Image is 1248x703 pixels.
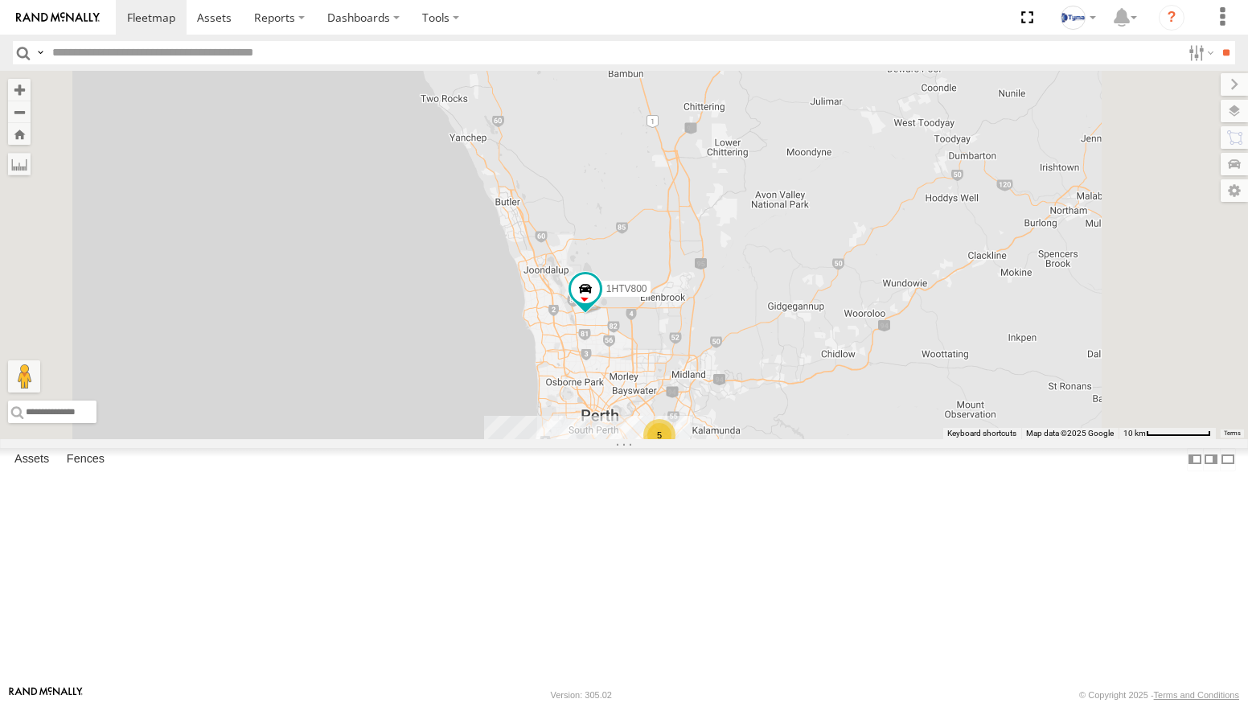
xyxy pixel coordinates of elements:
div: 5 [643,419,675,451]
button: Zoom in [8,79,31,101]
label: Hide Summary Table [1220,448,1236,471]
label: Fences [59,448,113,471]
a: Visit our Website [9,687,83,703]
button: Zoom Home [8,123,31,145]
img: rand-logo.svg [16,12,100,23]
label: Search Query [34,41,47,64]
div: Gray Wiltshire [1055,6,1102,30]
button: Keyboard shortcuts [947,428,1016,439]
label: Assets [6,448,57,471]
label: Search Filter Options [1182,41,1217,64]
a: Terms [1224,430,1241,437]
button: Map scale: 10 km per 77 pixels [1119,428,1216,439]
div: © Copyright 2025 - [1079,690,1239,700]
div: Version: 305.02 [551,690,612,700]
a: Terms and Conditions [1154,690,1239,700]
button: Drag Pegman onto the map to open Street View [8,360,40,393]
label: Dock Summary Table to the Right [1203,448,1219,471]
span: 1HTV800 [606,283,647,294]
label: Measure [8,153,31,175]
button: Zoom out [8,101,31,123]
label: Map Settings [1221,179,1248,202]
span: 10 km [1123,429,1146,438]
label: Dock Summary Table to the Left [1187,448,1203,471]
span: Map data ©2025 Google [1026,429,1114,438]
i: ? [1159,5,1184,31]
